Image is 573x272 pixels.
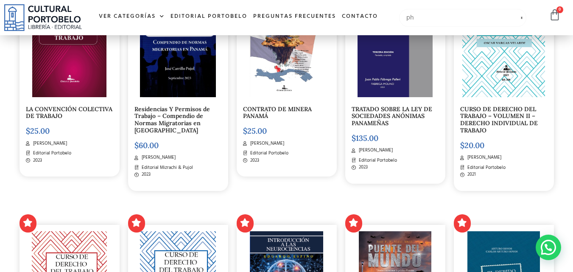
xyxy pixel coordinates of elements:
span: [PERSON_NAME] [357,147,393,154]
a: CURSO DE DERECHO DEL TRABAJO – VOLUMEN II – DERECHO INDIVIDUAL DE TRABAJO [460,105,538,134]
span: Editorial Portobelo [357,157,397,164]
span: Editorial Mizrachi & Pujol [140,164,193,171]
span: 0 [556,6,563,13]
span: [PERSON_NAME] [31,140,67,147]
bdi: 20.00 [460,140,484,150]
span: 2023 [248,157,259,164]
span: $ [460,140,464,150]
bdi: 135.00 [352,133,378,143]
bdi: 25.00 [243,126,267,136]
span: 2023 [357,164,368,171]
a: Preguntas frecuentes [250,8,339,26]
span: Editorial Portobelo [31,150,71,157]
bdi: 60.00 [134,140,159,150]
span: [PERSON_NAME] [140,154,176,161]
a: Residencias Y Permisos de Trabajo – Compendio de Normas Migratorias en [GEOGRAPHIC_DATA] [134,105,210,134]
a: Editorial Portobelo [168,8,250,26]
a: Ver Categorías [96,8,168,26]
span: $ [352,133,356,143]
span: 2021 [465,171,476,178]
a: TRATADO SOBRE LA LEY DE SOCIEDADES ANÓNIMAS PANAMEÑAS [352,105,432,127]
span: $ [243,126,247,136]
a: LA CONVENCIÓN COLECTIVA DE TRABAJO [26,105,112,120]
span: Editorial Portobelo [248,150,288,157]
span: $ [26,126,30,136]
a: CONTRATO DE MINERA PANAMÁ [243,105,312,120]
span: Editorial Portobelo [465,164,506,171]
span: $ [134,140,139,150]
span: [PERSON_NAME] [248,140,284,147]
a: 0 [549,9,561,21]
div: Contactar por WhatsApp [536,235,561,260]
span: [PERSON_NAME] [465,154,501,161]
span: 2023 [31,157,42,164]
input: Búsqueda [399,9,527,27]
a: Contacto [339,8,381,26]
bdi: 25.00 [26,126,50,136]
span: 2023 [140,171,151,178]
